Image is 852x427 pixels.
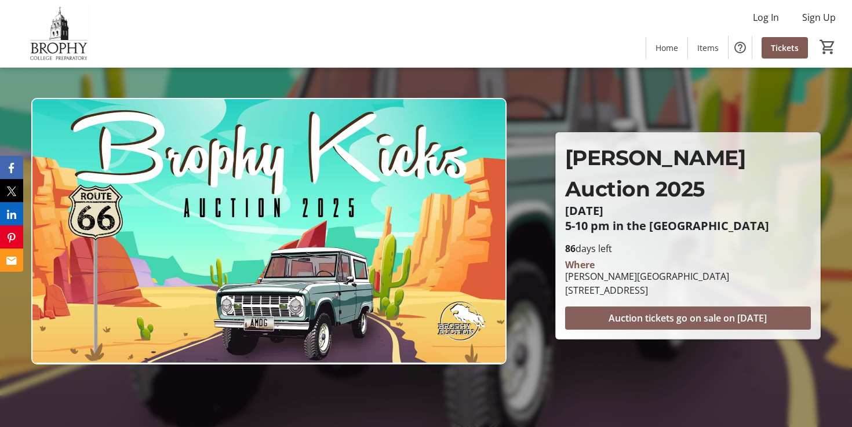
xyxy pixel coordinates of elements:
span: Log In [753,10,779,24]
a: Items [688,37,728,59]
span: Home [656,42,678,54]
a: Home [646,37,687,59]
div: [PERSON_NAME][GEOGRAPHIC_DATA] [565,269,729,283]
a: Tickets [762,37,808,59]
button: Log In [744,8,788,27]
button: Sign Up [793,8,845,27]
p: days left [565,242,811,256]
img: Brophy College Preparatory 's Logo [7,5,110,63]
div: [STREET_ADDRESS] [565,283,729,297]
button: Help [729,36,752,59]
button: Cart [817,37,838,57]
span: Tickets [771,42,799,54]
p: [DATE] [565,205,811,217]
span: [PERSON_NAME] Auction 2025 [565,145,746,202]
img: Campaign CTA Media Photo [31,98,506,365]
p: 5-10 pm in the [GEOGRAPHIC_DATA] [565,220,811,232]
div: Where [565,260,595,269]
span: Items [697,42,719,54]
span: Sign Up [802,10,836,24]
span: 86 [565,242,576,255]
span: Auction tickets go on sale on [DATE] [609,311,767,325]
button: Auction tickets go on sale on [DATE] [565,306,811,330]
